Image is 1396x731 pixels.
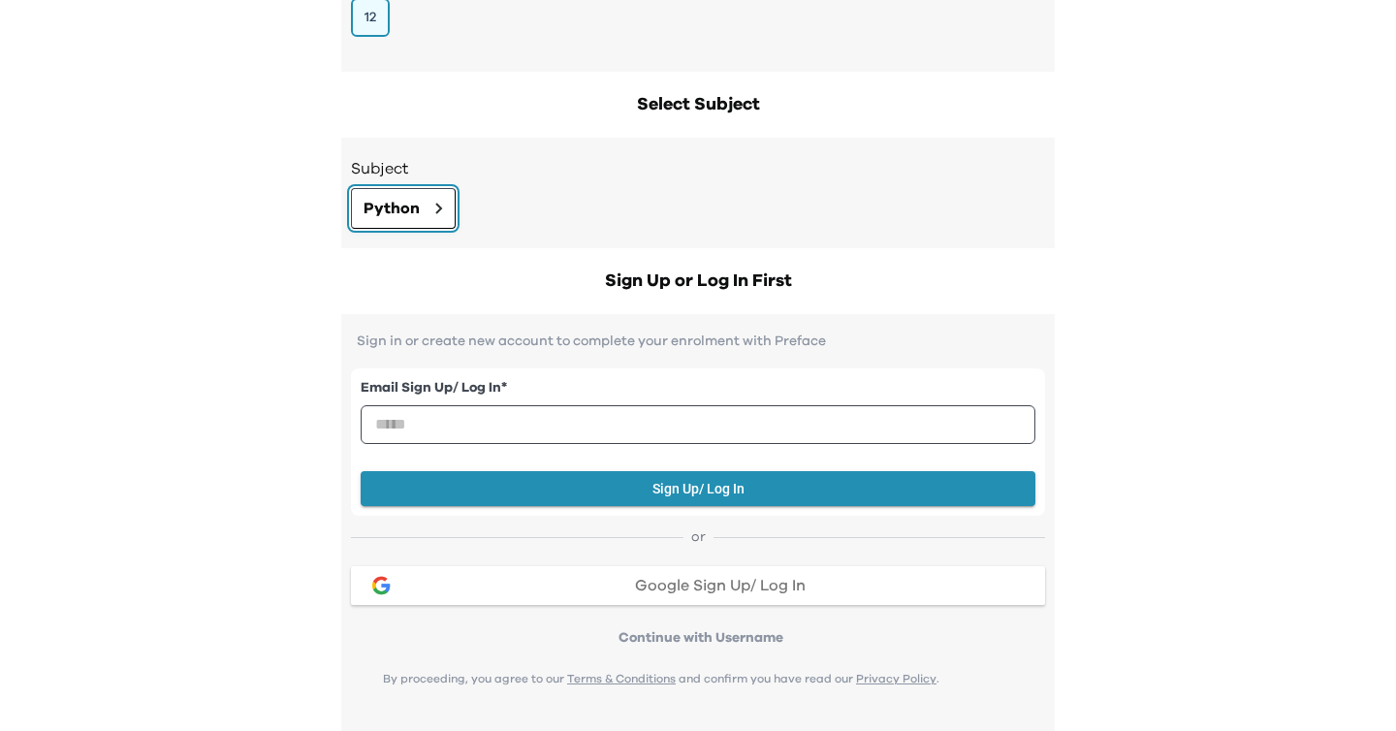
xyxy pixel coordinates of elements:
p: Continue with Username [357,628,1045,648]
button: Python [351,188,456,229]
label: Email Sign Up/ Log In * [361,378,1035,398]
h2: Sign Up or Log In First [341,268,1055,295]
button: Sign Up/ Log In [361,471,1035,507]
a: Terms & Conditions [567,673,676,684]
p: By proceeding, you agree to our and confirm you have read our . [351,671,971,686]
a: Privacy Policy [856,673,936,684]
img: google login [369,574,393,597]
button: google loginGoogle Sign Up/ Log In [351,566,1045,605]
span: Google Sign Up/ Log In [635,578,806,593]
p: Sign in or create new account to complete your enrolment with Preface [351,334,1045,349]
span: or [683,527,714,547]
h2: Select Subject [341,91,1055,118]
h3: Subject [351,157,1045,180]
span: Python [364,197,420,220]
